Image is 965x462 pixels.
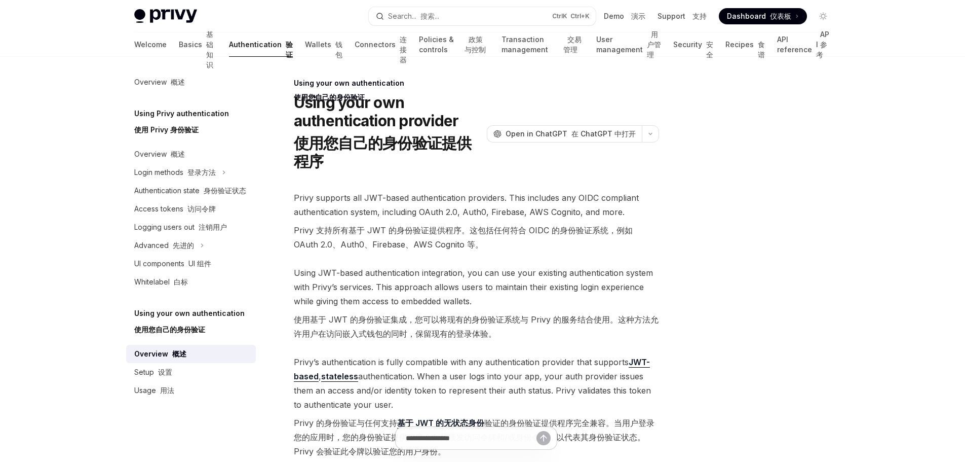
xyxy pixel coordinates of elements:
[134,76,185,88] div: Overview
[487,125,642,143] button: Open in ChatGPT 在 ChatGPT 中打开
[126,218,256,236] a: Logging users out 注销用户
[692,12,707,20] font: 支持
[294,93,365,101] font: 使用您自己的身份验证
[126,345,256,363] a: Overview 概述
[770,12,791,20] font: 仪表板
[229,32,293,57] a: Authentication 验证
[552,12,590,20] span: Ctrl K
[134,258,211,270] div: UI components
[294,418,654,456] font: Privy 的身份验证与任何支持 验证的身份验证提供程序完全兼容。当用户登录您的应用时，您的身份验证提供程序会向其颁发访问令牌和/或身份令牌，以代表其身份验证状态。Privy 会验证此令牌以验证...
[286,40,293,59] font: 验证
[294,314,659,339] font: 使用基于 JWT 的身份验证集成，您可以将现有的身份验证系统与 Privy 的服务结合使用。这种方法允许用户在访问嵌入式钱包的同时，保留现有的登录体验。
[134,221,227,233] div: Logging users out
[321,371,358,382] a: stateless
[171,78,185,86] font: 概述
[355,32,407,57] a: Connectors 连接器
[777,32,831,57] a: API reference API 参考
[631,12,645,20] font: 演示
[506,129,636,139] span: Open in ChatGPT
[126,273,256,291] a: Whitelabel 白标
[126,363,256,381] a: Setup 设置
[725,32,765,57] a: Recipes 食谱
[134,276,188,288] div: Whitelabel
[187,204,216,213] font: 访问令牌
[294,191,659,256] span: Privy supports all JWT-based authentication providers. This includes any OIDC compliant authentic...
[419,32,489,57] a: Policies & controls 政策与控制
[134,148,185,160] div: Overview
[134,348,186,360] div: Overview
[397,418,444,429] a: 基于 JWT 的
[758,40,765,59] font: 食谱
[126,182,256,200] a: Authentication state 身份验证状态
[570,12,590,20] font: Ctrl+K
[126,145,256,163] a: Overview 概述
[134,384,174,397] div: Usage
[294,225,633,250] font: Privy 支持所有基于 JWT 的身份验证提供程序。这包括任何符合 OIDC 的身份验证系统，例如 OAuth 2.0、Auth0、Firebase、AWS Cognito 等。
[719,8,807,24] a: Dashboard 仪表板
[815,8,831,24] button: Toggle dark mode
[134,108,229,140] h5: Using Privy authentication
[204,186,246,195] font: 身份验证状态
[335,40,342,59] font: 钱包
[160,386,174,395] font: 用法
[501,32,584,57] a: Transaction management 交易管理
[706,40,713,59] font: 安全
[647,30,661,59] font: 用户管理
[596,32,662,57] a: User management 用户管理
[536,431,551,445] button: Send message
[126,73,256,91] a: Overview 概述
[134,366,172,378] div: Setup
[174,277,188,286] font: 白标
[294,266,659,345] span: Using JWT-based authentication integration, you can use your existing authentication system with ...
[727,11,791,21] span: Dashboard
[126,381,256,400] a: Usage 用法
[134,185,246,197] div: Authentication state
[444,418,484,429] a: 无状态身份
[134,239,194,252] div: Advanced
[134,9,197,23] img: light logo
[188,259,211,268] font: UI 组件
[658,11,707,21] a: Support 支持
[173,241,194,250] font: 先进的
[816,30,829,59] font: API 参考
[134,325,205,334] font: 使用您自己的身份验证
[563,35,582,54] font: 交易管理
[134,166,216,179] div: Login methods
[420,12,439,20] font: 搜索...
[465,35,486,54] font: 政策与控制
[388,10,439,22] div: Search...
[134,203,216,215] div: Access tokens
[134,32,167,57] a: Welcome
[187,168,216,176] font: 登录方法
[158,368,172,376] font: 设置
[369,7,596,25] button: Search... 搜索...CtrlK Ctrl+K
[305,32,342,57] a: Wallets 钱包
[294,78,659,88] div: Using your own authentication
[294,134,472,170] font: 使用您自己的身份验证提供程序
[171,150,185,158] font: 概述
[294,93,483,174] h1: Using your own authentication provider
[199,223,227,231] font: 注销用户
[571,129,636,138] font: 在 ChatGPT 中打开
[604,11,645,21] a: Demo 演示
[126,255,256,273] a: UI components UI 组件
[126,200,256,218] a: Access tokens 访问令牌
[400,35,407,64] font: 连接器
[673,32,713,57] a: Security 安全
[134,307,245,340] h5: Using your own authentication
[172,349,186,358] font: 概述
[206,30,213,69] font: 基础知识
[179,32,217,57] a: Basics 基础知识
[134,125,199,134] font: 使用 Privy 身份验证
